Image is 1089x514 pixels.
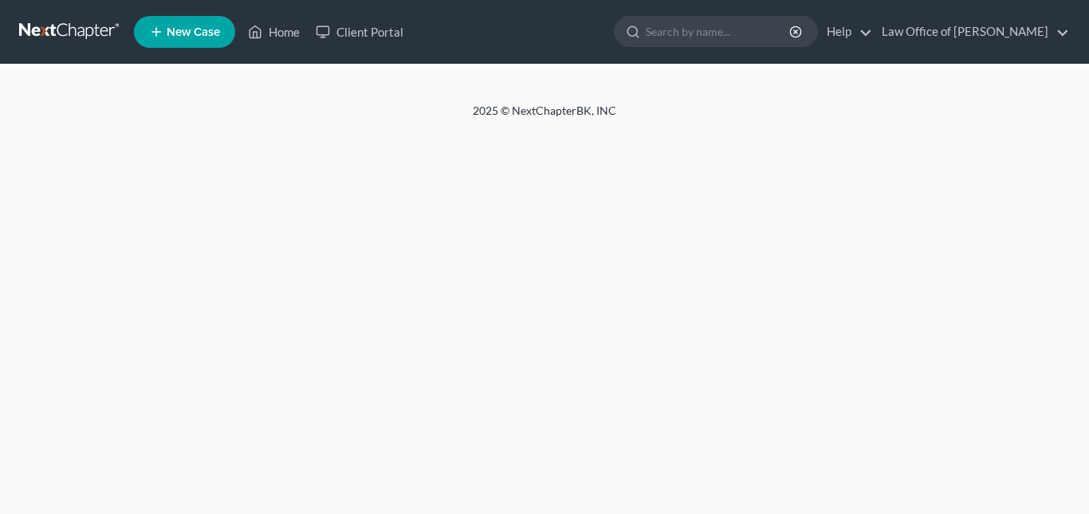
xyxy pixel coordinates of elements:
a: Client Portal [308,18,411,46]
input: Search by name... [646,17,792,46]
a: Help [819,18,872,46]
div: 2025 © NextChapterBK, INC [90,103,999,131]
a: Home [240,18,308,46]
span: New Case [167,26,220,38]
a: Law Office of [PERSON_NAME] [874,18,1069,46]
